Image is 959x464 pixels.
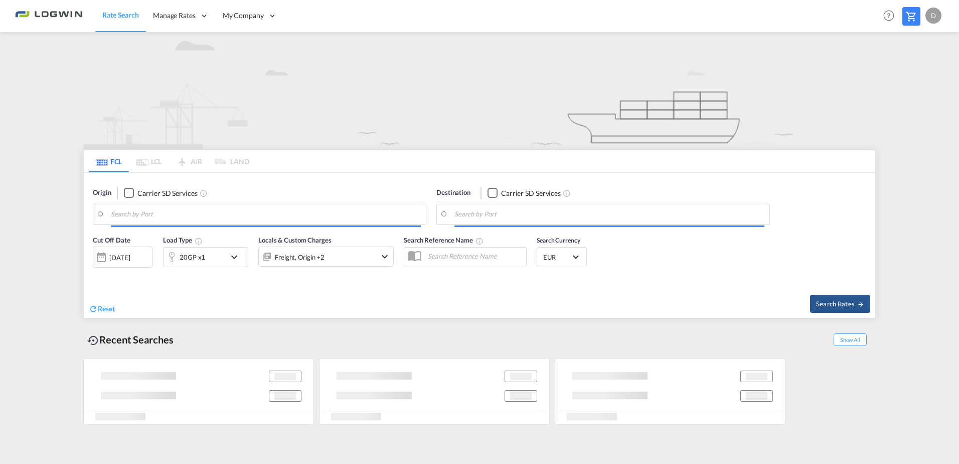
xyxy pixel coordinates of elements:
md-select: Select Currency: € EUREuro [542,250,581,264]
div: Freight Origin Destination Dock Stuffingicon-chevron-down [258,247,394,267]
span: Locals & Custom Charges [258,236,332,244]
md-pagination-wrapper: Use the left and right arrow keys to navigate between tabs [89,150,249,172]
md-icon: icon-backup-restore [87,334,99,346]
span: Search Currency [537,237,580,244]
md-tab-item: FCL [89,150,129,172]
span: EUR [543,253,571,262]
img: bc73a0e0d8c111efacd525e4c8ad7d32.png [15,5,83,27]
div: Freight Origin Destination Dock Stuffing [275,250,325,264]
span: Load Type [163,236,203,244]
span: Search Rates [816,300,864,308]
md-icon: Your search will be saved by the below given name [475,237,484,245]
md-datepicker: Select [93,267,100,280]
md-icon: Select multiple loads to view rates [195,237,203,245]
div: Origin Checkbox No InkUnchecked: Search for CY (Container Yard) services for all selected carrier... [84,173,875,318]
md-icon: icon-arrow-right [857,301,864,308]
md-icon: Unchecked: Search for CY (Container Yard) services for all selected carriers.Checked : Search for... [563,189,571,197]
div: D [925,8,941,24]
md-icon: icon-chevron-down [379,251,391,263]
span: Manage Rates [153,11,196,21]
div: [DATE] [93,247,153,268]
div: 20GP x1icon-chevron-down [163,247,248,267]
input: Search by Port [111,207,421,222]
div: 20GP x1 [180,250,205,264]
input: Search Reference Name [423,249,526,264]
md-icon: icon-chevron-down [228,251,245,263]
div: [DATE] [109,253,130,262]
div: icon-refreshReset [89,304,115,315]
span: Destination [436,188,470,198]
span: Search Reference Name [404,236,484,244]
div: Help [880,7,902,25]
div: Carrier SD Services [501,188,561,198]
md-checkbox: Checkbox No Ink [124,188,197,198]
md-icon: icon-refresh [89,304,98,313]
md-checkbox: Checkbox No Ink [488,188,561,198]
span: Help [880,7,897,24]
span: Cut Off Date [93,236,130,244]
div: Carrier SD Services [137,188,197,198]
span: Reset [98,304,115,313]
span: My Company [223,11,264,21]
span: Rate Search [102,11,139,19]
button: Search Ratesicon-arrow-right [810,295,870,313]
div: Recent Searches [83,328,178,351]
md-icon: Unchecked: Search for CY (Container Yard) services for all selected carriers.Checked : Search for... [200,189,208,197]
span: Origin [93,188,111,198]
input: Search by Port [454,207,764,222]
img: new-FCL.png [83,32,876,149]
span: Show All [834,333,867,346]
